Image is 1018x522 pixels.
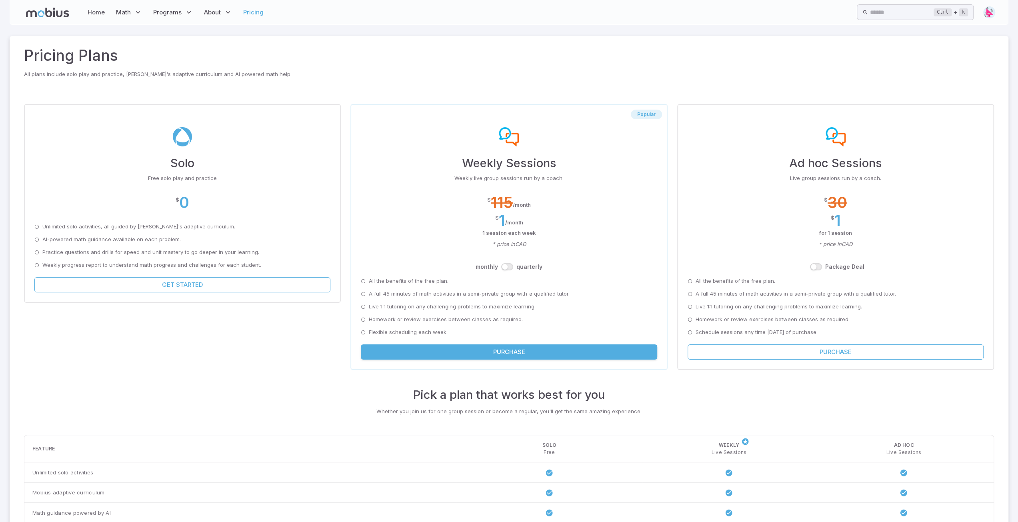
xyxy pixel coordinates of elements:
p: All plans include solo play and practice, [PERSON_NAME]'s adaptive curriculum and AI powered math... [24,70,994,78]
img: solo-plan-img [172,127,192,146]
h2: 0 [179,194,189,211]
a: Pricing [241,3,266,22]
p: / month [513,201,531,209]
img: weekly-sessions-plan-img [499,127,519,146]
p: Flexible scheduling each week. [369,328,448,336]
h3: Solo [34,154,330,172]
kbd: Ctrl [934,8,952,16]
h2: 1 [498,212,505,229]
p: / month [505,219,523,227]
label: quarterly [516,263,542,271]
p: Weekly [719,442,739,449]
td: Mobius adaptive curriculum [24,482,456,502]
p: Live group sessions run by a coach. [688,174,984,182]
p: $ [176,196,179,204]
p: All the benefits of the free plan. [696,277,775,285]
p: * price in CAD [361,240,657,248]
span: Math [116,8,131,17]
kbd: k [959,8,968,16]
p: Whether you join us for one group session or become a regular, you'll get the same amazing experi... [24,408,994,416]
p: AI-powered math guidance available on each problem. [42,236,181,244]
button: Get Started [34,277,330,292]
p: Weekly live group sessions run by a coach. [361,174,657,182]
h3: Pick a plan that works best for you [24,386,994,404]
p: Free [544,449,555,456]
p: Practice questions and drills for speed and unit mastery to go deeper in your learning. [42,248,259,256]
p: Live 1:1 tutoring on any challenging problems to maximize learning. [696,303,862,311]
p: $ [830,214,834,222]
button: Purchase [688,344,984,360]
span: About [204,8,221,17]
p: Homework or review exercises between classes as required. [696,316,850,324]
h3: Ad hoc Sessions [688,154,984,172]
p: Homework or review exercises between classes as required. [369,316,523,324]
img: ad-hoc sessions-plan-img [826,127,846,146]
p: Solo [542,442,557,449]
p: Unlimited solo activities, all guided by [PERSON_NAME]'s adaptive curriculum. [42,223,235,231]
p: $ [487,196,491,204]
p: Ad hoc [894,442,914,449]
label: Package Deal [825,263,864,271]
p: $ [495,214,498,222]
p: $ [824,196,828,204]
p: A full 45 minutes of math activities in a semi-private group with a qualified tutor. [696,290,896,298]
p: Schedule sessions any time [DATE] of purchase. [696,328,818,336]
p: Live Sessions [711,449,746,456]
img: right-triangle.svg [983,6,995,18]
p: All the benefits of the free plan. [369,277,448,285]
label: month ly [476,263,498,271]
div: + [934,8,968,17]
p: Weekly progress report to understand math progress and challenges for each student. [42,261,261,269]
p: A full 45 minutes of math activities in a semi-private group with a qualified tutor. [369,290,569,298]
p: 1 session each week [361,229,657,237]
p: Live Sessions [886,449,921,456]
h2: 30 [828,194,847,211]
h3: Weekly Sessions [361,154,657,172]
p: * price in CAD [688,240,984,248]
p: for 1 session [688,229,984,237]
h2: 115 [491,194,513,211]
td: Unlimited solo activities [24,462,456,482]
span: Popular [631,111,662,118]
p: Free solo play and practice [34,174,330,182]
button: Purchase [361,344,657,360]
a: Home [85,3,107,22]
span: Programs [153,8,182,17]
p: Live 1:1 tutoring on any challenging problems to maximize learning. [369,303,535,311]
h2: Pricing Plans [24,44,994,66]
h2: 1 [834,212,840,229]
p: Feature [32,445,55,452]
